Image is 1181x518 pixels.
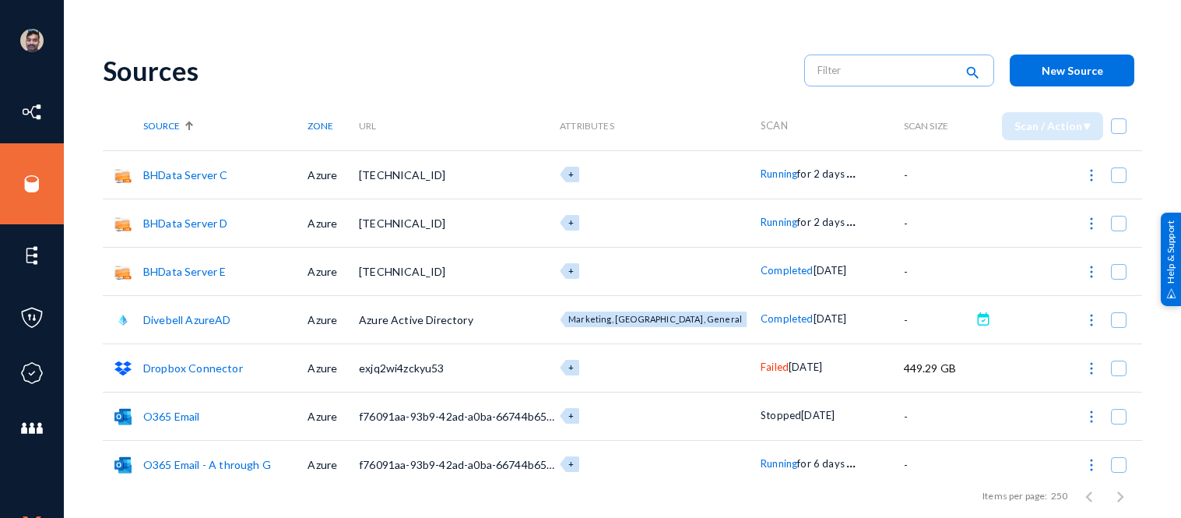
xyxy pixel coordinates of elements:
[846,162,849,181] span: .
[1161,212,1181,305] div: Help & Support
[761,119,788,132] span: Scan
[1084,216,1099,231] img: icon-more.svg
[904,199,972,247] td: -
[1084,409,1099,425] img: icon-more.svg
[852,162,856,181] span: .
[560,120,614,132] span: Attributes
[20,417,44,440] img: icon-members.svg
[761,457,797,470] span: Running
[1166,288,1176,298] img: help_support.svg
[761,264,813,277] span: Completed
[308,120,333,132] span: Zone
[761,167,797,180] span: Running
[1042,64,1103,77] span: New Source
[814,312,847,325] span: [DATE]
[114,167,132,184] img: smb.png
[1010,55,1134,86] button: New Source
[1105,481,1136,512] button: Next page
[308,247,359,295] td: Azure
[761,409,801,421] span: Stopped
[797,167,845,180] span: for 2 days
[143,410,200,423] a: O365 Email
[982,489,1047,503] div: Items per page:
[801,409,835,421] span: [DATE]
[20,361,44,385] img: icon-compliance.svg
[846,210,849,229] span: .
[849,162,852,181] span: .
[761,312,813,325] span: Completed
[817,58,954,82] input: Filter
[143,313,231,326] a: Divebell AzureAD
[963,63,982,84] mat-icon: search
[568,217,574,227] span: +
[568,411,574,421] span: +
[568,169,574,179] span: +
[20,244,44,267] img: icon-elements.svg
[308,440,359,488] td: Azure
[143,120,180,132] span: Source
[797,457,845,470] span: for 6 days
[359,410,571,423] span: f76091aa-93b9-42ad-a0ba-66744b65c468
[904,150,972,199] td: -
[1084,457,1099,473] img: icon-more.svg
[1074,481,1105,512] button: Previous page
[852,452,856,470] span: .
[308,295,359,344] td: Azure
[359,458,571,471] span: f76091aa-93b9-42ad-a0ba-66744b65c468
[789,361,822,373] span: [DATE]
[20,306,44,329] img: icon-policies.svg
[20,100,44,124] img: icon-inventory.svg
[114,215,132,232] img: smb.png
[846,452,849,470] span: .
[852,210,856,229] span: .
[359,120,376,132] span: URL
[308,120,359,132] div: Zone
[904,295,972,344] td: -
[359,168,445,181] span: [TECHNICAL_ID]
[761,216,797,228] span: Running
[20,172,44,196] img: icon-sources.svg
[904,247,972,295] td: -
[761,361,789,373] span: Failed
[904,440,972,488] td: -
[359,217,445,230] span: [TECHNICAL_ID]
[1084,264,1099,280] img: icon-more.svg
[143,168,227,181] a: BHData Server C
[568,362,574,372] span: +
[308,199,359,247] td: Azure
[103,55,789,86] div: Sources
[797,216,845,228] span: for 2 days
[143,361,243,375] a: Dropbox Connector
[114,360,132,377] img: dropbox.svg
[568,459,574,469] span: +
[904,392,972,440] td: -
[359,313,473,326] span: Azure Active Directory
[1084,361,1099,376] img: icon-more.svg
[143,265,226,278] a: BHData Server E
[143,217,227,230] a: BHData Server D
[114,312,132,329] img: azuread.png
[308,150,359,199] td: Azure
[308,392,359,440] td: Azure
[568,266,574,276] span: +
[114,456,132,474] img: o365mail.svg
[143,120,308,132] div: Source
[904,120,948,132] span: Scan Size
[308,344,359,392] td: Azure
[114,408,132,425] img: o365mail.svg
[359,361,444,375] span: exjq2wi4zckyu53
[143,458,271,471] a: O365 Email - A through G
[1084,312,1099,328] img: icon-more.svg
[1084,167,1099,183] img: icon-more.svg
[849,210,852,229] span: .
[568,314,742,324] span: Marketing, [GEOGRAPHIC_DATA], General
[20,29,44,52] img: ACg8ocK1ZkZ6gbMmCU1AeqPIsBvrTWeY1xNXvgxNjkUXxjcqAiPEIvU=s96-c
[1051,489,1067,503] div: 250
[114,263,132,280] img: smb.png
[814,264,847,277] span: [DATE]
[359,265,445,278] span: [TECHNICAL_ID]
[849,452,852,470] span: .
[904,344,972,392] td: 449.29 GB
